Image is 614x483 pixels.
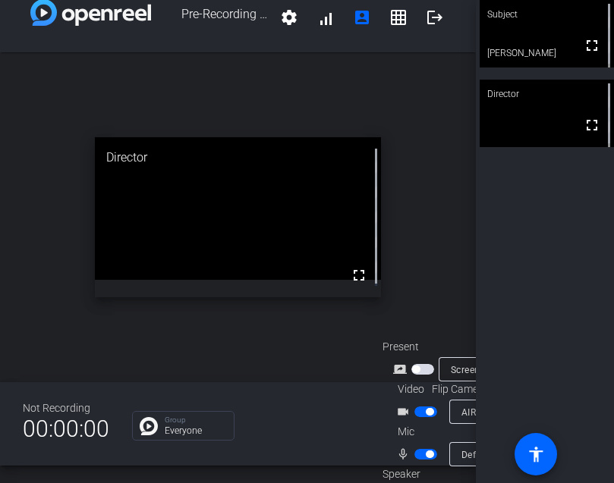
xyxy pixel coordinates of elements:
mat-icon: logout [426,8,444,27]
div: Director [480,80,614,108]
img: Chat Icon [140,417,158,435]
mat-icon: grid_on [389,8,408,27]
span: 00:00:00 [23,410,109,447]
mat-icon: fullscreen [350,266,368,284]
p: Everyone [165,426,226,435]
mat-icon: videocam_outline [396,403,414,421]
mat-icon: account_box [353,8,371,27]
mat-icon: settings [280,8,298,27]
div: Director [95,137,380,178]
div: Speaker [383,466,474,482]
div: Not Recording [23,400,109,416]
mat-icon: accessibility [527,445,545,463]
div: Present [383,339,534,355]
mat-icon: screen_share_outline [393,360,411,378]
span: AIRHUG 02 (2f9d:1101) [461,406,566,418]
div: Mic [383,424,534,440]
mat-icon: mic_none [396,445,414,463]
span: Video [398,381,424,397]
p: Group [165,416,226,424]
span: Screen Sharing [451,363,518,375]
mat-icon: fullscreen [583,116,601,134]
mat-icon: fullscreen [583,36,601,55]
span: Flip Camera [432,381,488,397]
